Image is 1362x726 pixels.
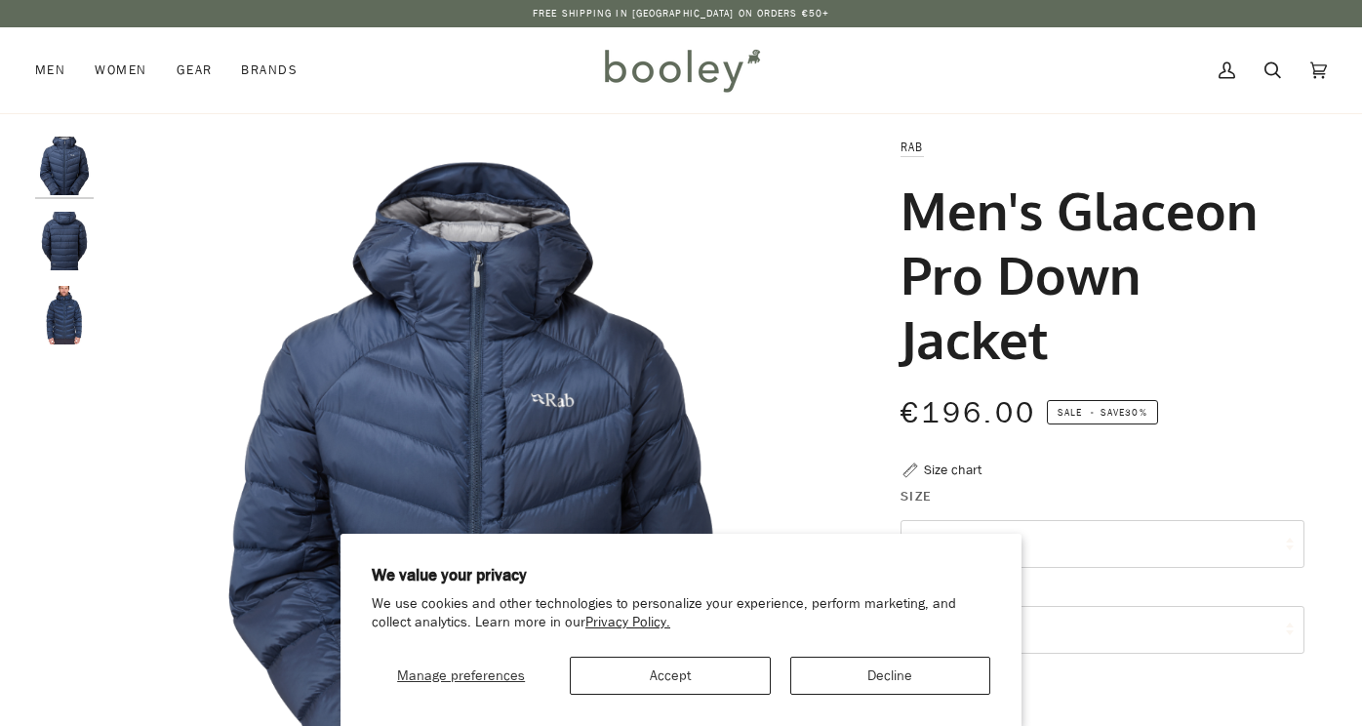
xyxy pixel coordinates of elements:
em: • [1085,405,1101,420]
img: Rab Men's Glaceon Pro Down Jacket Tempest Blue - Booley Galway [35,286,94,344]
span: Gear [177,60,213,80]
h2: We value your privacy [372,565,990,586]
span: €196.00 [901,393,1037,433]
img: Rab Men's Glaceon Pro Down Jacket Tempest Blue- Booley Galway [35,212,94,270]
button: Accept [570,657,770,695]
a: Men [35,27,80,113]
span: Save [1047,400,1158,425]
span: 30% [1125,405,1146,420]
p: Free Shipping in [GEOGRAPHIC_DATA] on Orders €50+ [533,6,829,21]
p: We use cookies and other technologies to personalize your experience, perform marketing, and coll... [372,595,990,632]
img: Rab Men's Glaceon Pro Down Jacket Tempest Blue - Booley Galway [35,137,94,195]
a: Privacy Policy. [585,613,670,631]
span: Manage preferences [397,666,525,685]
span: Men [35,60,65,80]
button: Decline [790,657,990,695]
div: Size chart [924,460,981,480]
h1: Men's Glaceon Pro Down Jacket [901,178,1290,371]
a: Brands [226,27,312,113]
img: Booley [596,42,767,99]
a: Women [80,27,161,113]
span: Size [901,486,933,506]
button: Tempest Blue [901,606,1304,654]
span: Brands [241,60,298,80]
span: Women [95,60,146,80]
button: XL [901,520,1304,568]
a: Rab [901,139,924,155]
button: Manage preferences [372,657,550,695]
a: Gear [162,27,227,113]
span: Sale [1058,405,1082,420]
